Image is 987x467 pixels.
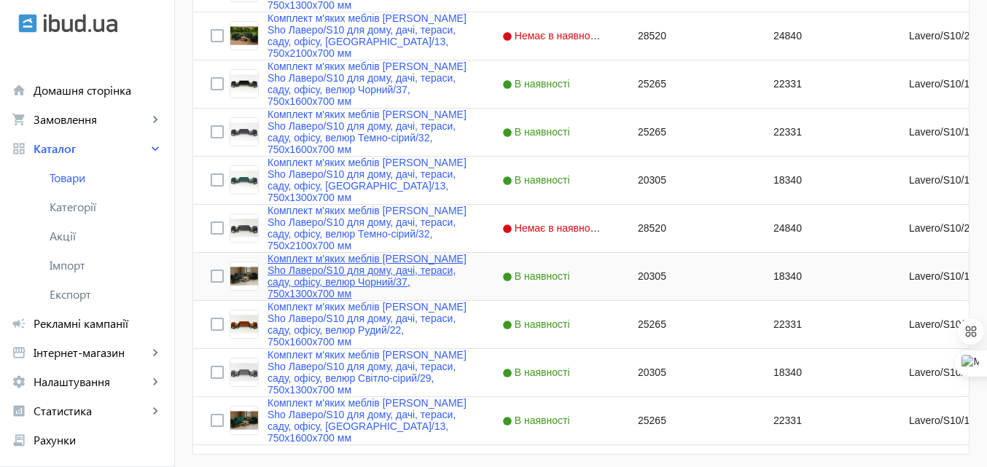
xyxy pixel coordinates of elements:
div: 20305 [620,157,756,204]
div: 18340 [756,349,892,396]
mat-icon: shopping_cart [12,112,26,127]
span: В наявності [502,174,574,186]
div: 28520 [620,205,756,252]
div: 25265 [620,109,756,156]
span: В наявності [502,318,574,330]
img: ibud.svg [18,14,37,33]
div: 22331 [756,397,892,444]
mat-icon: analytics [12,404,26,418]
div: 24840 [756,12,892,60]
mat-icon: settings [12,374,26,389]
mat-icon: receipt_long [12,433,26,447]
span: В наявності [502,126,574,138]
mat-icon: keyboard_arrow_right [148,141,163,156]
mat-icon: keyboard_arrow_right [148,112,163,127]
span: Імпорт [50,258,163,272]
span: Немає в наявності [502,30,606,42]
div: 20305 [620,253,756,300]
img: ibud_text.svg [44,14,117,33]
a: Комплект м'яких меблів [PERSON_NAME] Sho Лаверо/S10 для дому, дачі, тераси, саду, офісу, велюр Ру... [268,301,467,348]
span: Немає в наявності [502,222,606,234]
span: Рекламні кампанії [34,316,163,331]
span: Домашня сторінка [34,83,163,98]
span: Статистика [34,404,148,418]
span: В наявності [502,78,574,90]
span: Рахунки [34,433,163,447]
span: Експорт [50,287,163,302]
div: 24840 [756,205,892,252]
span: Налаштування [34,374,148,389]
a: Комплект м'яких меблів [PERSON_NAME] Sho Лаверо/S10 для дому, дачі, тераси, саду, офісу, [GEOGRAP... [268,12,467,59]
a: Комплект м'яких меблів [PERSON_NAME] Sho Лаверо/S10 для дому, дачі, тераси, саду, офісу, велюр Те... [268,205,467,251]
mat-icon: home [12,83,26,98]
mat-icon: grid_view [12,141,26,156]
a: Комплект м'яких меблів [PERSON_NAME] Sho Лаверо/S10 для дому, дачі, тераси, саду, офісу, [GEOGRAP... [268,397,467,444]
a: Комплект м'яких меблів [PERSON_NAME] Sho Лаверо/S10 для дому, дачі, тераси, саду, офісу, велюр Чо... [268,60,467,107]
div: 18340 [756,157,892,204]
div: 25265 [620,60,756,108]
span: Інтернет-магазин [34,345,148,360]
mat-icon: keyboard_arrow_right [148,404,163,418]
span: Категорії [50,200,163,214]
a: Комплект м'яких меблів [PERSON_NAME] Sho Лаверо/S10 для дому, дачі, тераси, саду, офісу, велюр Чо... [268,253,467,299]
div: 20305 [620,349,756,396]
div: 18340 [756,253,892,300]
mat-icon: keyboard_arrow_right [148,374,163,389]
a: Комплект м'яких меблів [PERSON_NAME] Sho Лаверо/S10 для дому, дачі, тераси, саду, офісу, велюр Св... [268,349,467,396]
mat-icon: storefront [12,345,26,360]
div: 22331 [756,301,892,348]
span: Акції [50,229,163,243]
span: Каталог [34,141,148,156]
div: 28520 [620,12,756,60]
div: 25265 [620,301,756,348]
div: 22331 [756,60,892,108]
span: Товари [50,170,163,185]
a: Комплект м'яких меблів [PERSON_NAME] Sho Лаверо/S10 для дому, дачі, тераси, саду, офісу, [GEOGRAP... [268,157,467,203]
span: В наявності [502,415,574,426]
a: Комплект м'яких меблів [PERSON_NAME] Sho Лаверо/S10 для дому, дачі, тераси, саду, офісу, велюр Те... [268,109,467,155]
mat-icon: campaign [12,316,26,331]
mat-icon: keyboard_arrow_right [148,345,163,360]
span: В наявності [502,366,574,378]
span: Замовлення [34,112,148,127]
div: 22331 [756,109,892,156]
div: 25265 [620,397,756,444]
span: В наявності [502,270,574,282]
